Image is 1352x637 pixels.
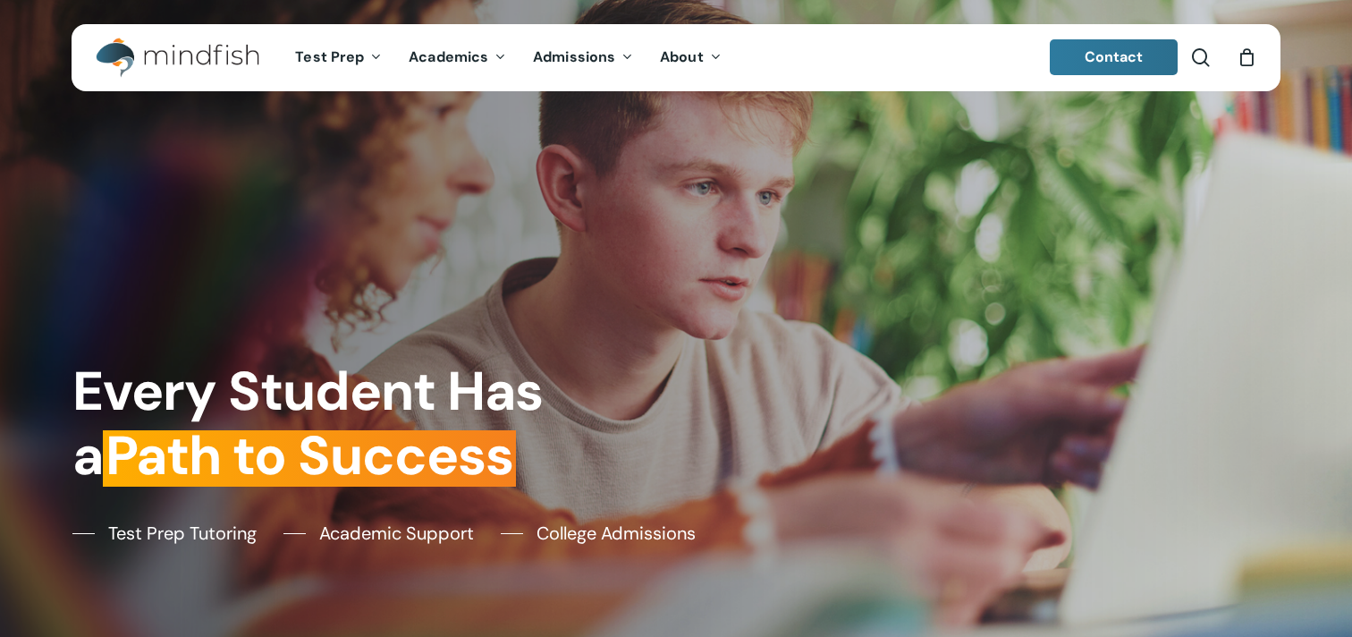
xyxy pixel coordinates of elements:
[646,50,735,65] a: About
[103,420,516,491] em: Path to Success
[283,520,474,547] a: Academic Support
[72,360,664,489] h1: Every Student Has a
[282,50,395,65] a: Test Prep
[395,50,520,65] a: Academics
[72,24,1280,91] header: Main Menu
[537,520,696,547] span: College Admissions
[295,47,364,66] span: Test Prep
[1237,47,1256,67] a: Cart
[409,47,488,66] span: Academics
[533,47,615,66] span: Admissions
[319,520,474,547] span: Academic Support
[1085,47,1144,66] span: Contact
[72,520,257,547] a: Test Prep Tutoring
[108,520,257,547] span: Test Prep Tutoring
[501,520,696,547] a: College Admissions
[660,47,704,66] span: About
[282,24,734,91] nav: Main Menu
[520,50,646,65] a: Admissions
[1050,39,1179,75] a: Contact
